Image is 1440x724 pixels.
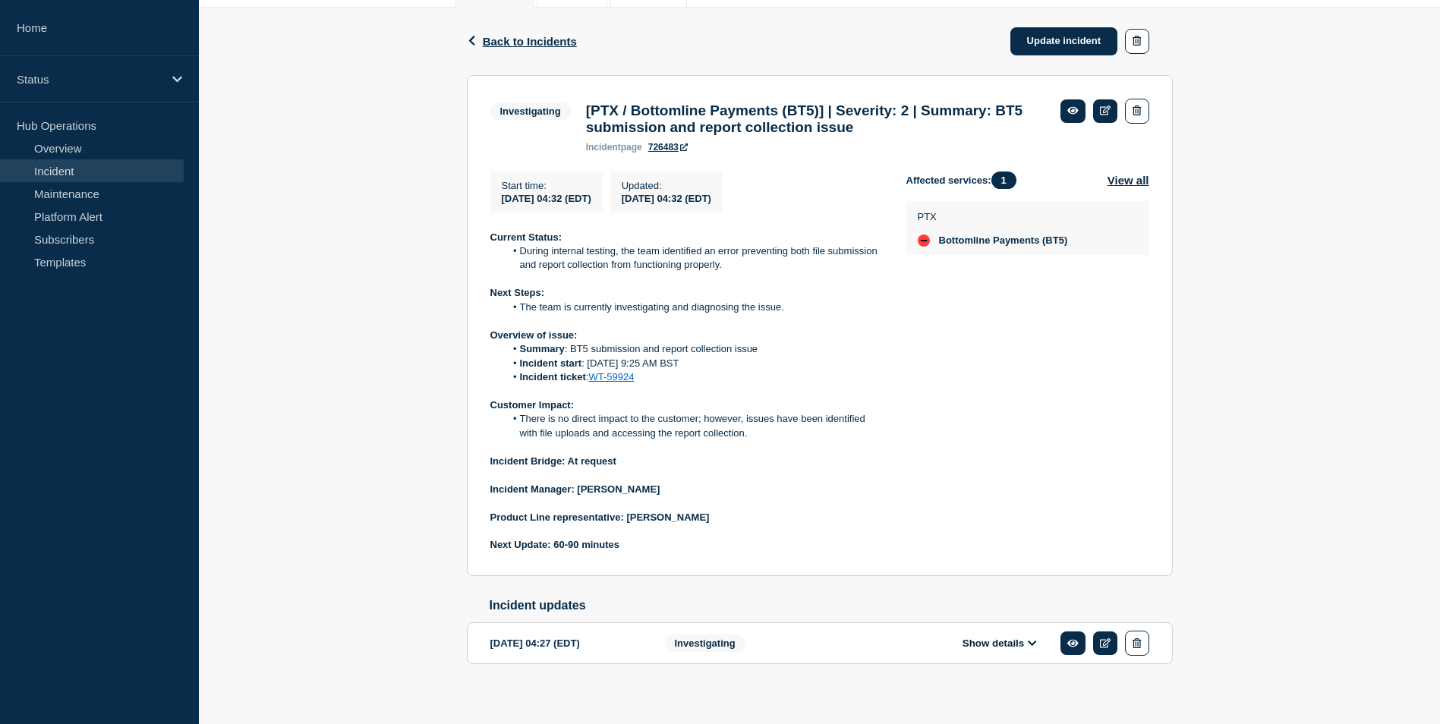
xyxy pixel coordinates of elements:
strong: Next Steps: [490,287,545,298]
button: Show details [958,637,1041,650]
p: Updated : [622,180,711,191]
li: : BT5 submission and report collection issue [505,342,882,356]
span: Back to Incidents [483,35,577,48]
p: page [586,142,642,153]
span: [DATE] 04:32 (EDT) [502,193,591,204]
strong: Incident ticket [520,371,586,382]
li: : [DATE] 9:25 AM BST [505,357,882,370]
a: Update incident [1010,27,1118,55]
li: : [505,370,882,384]
p: Start time : [502,180,591,191]
p: Status [17,73,162,86]
strong: Current Status: [490,231,562,243]
li: The team is currently investigating and diagnosing the issue. [505,301,882,314]
strong: Customer Impact: [490,399,575,411]
strong: Incident Bridge: At request [490,455,616,467]
span: Affected services: [906,172,1024,189]
p: PTX [918,211,1068,222]
span: Investigating [490,102,571,120]
span: incident [586,142,621,153]
button: View all [1108,172,1149,189]
strong: Next Update: 60-90 minutes [490,539,620,550]
strong: Summary [520,343,565,354]
h3: [PTX / Bottomline Payments (BT5)] | Severity: 2 | Summary: BT5 submission and report collection i... [586,102,1045,136]
li: There is no direct impact to the customer; however, issues have been identified with file uploads... [505,412,882,440]
a: WT-59924 [589,371,635,382]
h2: Incident updates [490,599,1173,612]
div: [DATE] 04:27 (EDT) [490,631,642,656]
strong: Incident start [520,357,582,369]
div: [DATE] 04:32 (EDT) [622,191,711,204]
strong: Incident Manager: [PERSON_NAME] [490,483,660,495]
span: Bottomline Payments (BT5) [939,235,1068,247]
button: Back to Incidents [467,35,577,48]
span: 1 [991,172,1016,189]
li: During internal testing, the team identified an error preventing both file submission and report ... [505,244,882,272]
strong: Overview of issue: [490,329,578,341]
div: down [918,235,930,247]
strong: Product Line representative: [PERSON_NAME] [490,512,710,523]
span: Investigating [665,634,745,652]
a: 726483 [648,142,688,153]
